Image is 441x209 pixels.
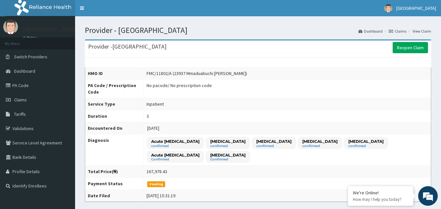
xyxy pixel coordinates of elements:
[85,166,144,178] th: Total Price(₦)
[413,28,431,34] a: View Claim
[302,139,338,144] p: [MEDICAL_DATA]
[147,70,247,77] div: FMC/11802/A (23937 Mmaduabuchi [PERSON_NAME])
[85,26,431,35] h1: Provider - [GEOGRAPHIC_DATA]
[348,144,384,148] small: confirmed
[147,181,165,187] span: Pending
[147,82,212,89] div: No pacode / No prescription code
[85,80,144,98] th: PA Code / Prescription Code
[14,111,26,117] span: Tariffs
[85,178,144,190] th: Payment Status
[85,122,144,134] th: Encountered On
[88,44,166,50] h3: Provider - [GEOGRAPHIC_DATA]
[23,36,39,40] a: Online
[353,197,408,202] p: How may I help you today?
[256,139,291,144] p: [MEDICAL_DATA]
[389,28,406,34] a: Claims
[151,139,199,144] p: Acute [MEDICAL_DATA]
[85,98,144,110] th: Service Type
[302,144,338,148] small: confirmed
[358,28,383,34] a: Dashboard
[151,144,199,148] small: confirmed
[348,139,384,144] p: [MEDICAL_DATA]
[14,97,27,103] span: Claims
[393,42,428,53] a: Reopen Claim
[147,192,175,199] div: [DATE] 15:31:19
[147,168,167,175] div: 167,978.43
[14,54,47,60] span: Switch Providers
[396,5,436,11] span: [GEOGRAPHIC_DATA]
[151,158,199,161] small: Confirmed
[85,190,144,202] th: Date Filed
[85,134,144,166] th: Diagnosis
[3,20,18,34] img: User Image
[14,68,35,74] span: Dashboard
[384,4,392,12] img: User Image
[147,125,159,131] span: [DATE]
[147,113,149,119] div: 3
[210,158,245,161] small: Confirmed
[147,101,164,107] div: Inpatient
[353,190,408,196] div: We're Online!
[151,152,199,158] p: Acute [MEDICAL_DATA]
[210,144,245,148] small: confirmed
[210,139,245,144] p: [MEDICAL_DATA]
[85,67,144,80] th: HMO ID
[210,152,245,158] p: [MEDICAL_DATA]
[23,26,77,32] p: [GEOGRAPHIC_DATA]
[256,144,291,148] small: confirmed
[85,110,144,122] th: Duration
